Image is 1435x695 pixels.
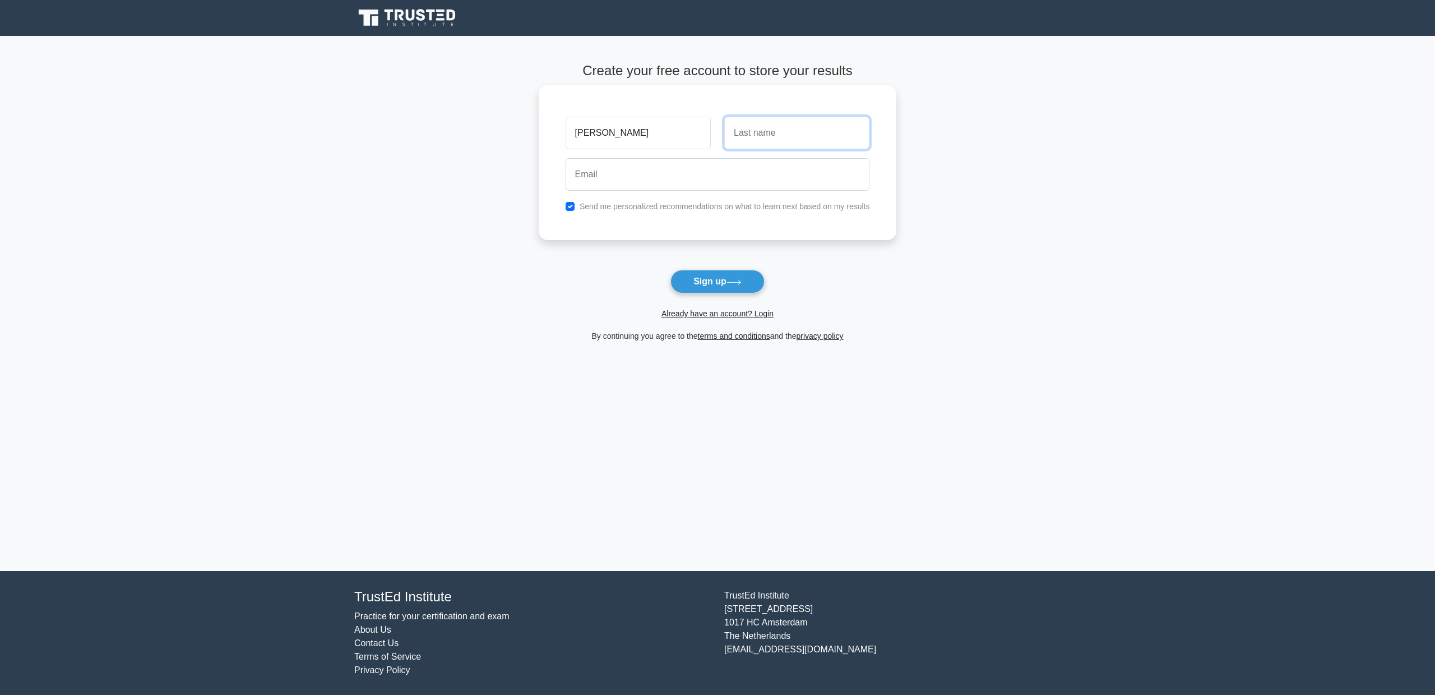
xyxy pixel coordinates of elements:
[354,638,399,648] a: Contact Us
[670,270,765,293] button: Sign up
[539,63,897,79] h4: Create your free account to store your results
[580,202,870,211] label: Send me personalized recommendations on what to learn next based on my results
[532,329,904,343] div: By continuing you agree to the and the
[698,332,770,340] a: terms and conditions
[566,158,870,191] input: Email
[354,625,391,634] a: About Us
[354,665,410,675] a: Privacy Policy
[354,611,510,621] a: Practice for your certification and exam
[717,589,1087,677] div: TrustEd Institute [STREET_ADDRESS] 1017 HC Amsterdam The Netherlands [EMAIL_ADDRESS][DOMAIN_NAME]
[797,332,844,340] a: privacy policy
[661,309,774,318] a: Already have an account? Login
[724,117,869,149] input: Last name
[566,117,711,149] input: First name
[354,589,711,605] h4: TrustEd Institute
[354,652,421,661] a: Terms of Service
